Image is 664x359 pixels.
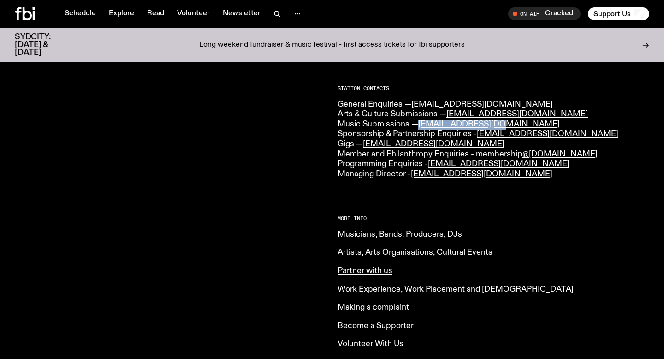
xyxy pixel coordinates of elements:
a: Partner with us [338,267,392,275]
a: [EMAIL_ADDRESS][DOMAIN_NAME] [418,120,560,128]
button: Support Us [588,7,649,20]
a: Work Experience, Work Placement and [DEMOGRAPHIC_DATA] [338,285,574,293]
p: General Enquiries — Arts & Culture Submissions — Music Submissions — Sponsorship & Partnership En... [338,100,649,179]
a: [EMAIL_ADDRESS][DOMAIN_NAME] [411,170,552,178]
a: Making a complaint [338,303,409,311]
button: On AirCracked [508,7,581,20]
h2: More Info [338,216,649,221]
span: Support Us [593,10,631,18]
a: [EMAIL_ADDRESS][DOMAIN_NAME] [446,110,588,118]
a: [EMAIL_ADDRESS][DOMAIN_NAME] [363,140,504,148]
a: Volunteer With Us [338,340,403,348]
a: @[DOMAIN_NAME] [522,150,598,158]
a: Become a Supporter [338,322,414,330]
a: Newsletter [217,7,266,20]
a: [EMAIL_ADDRESS][DOMAIN_NAME] [428,160,569,168]
a: Musicians, Bands, Producers, DJs [338,230,462,239]
a: Artists, Arts Organisations, Cultural Events [338,248,492,257]
a: Explore [103,7,140,20]
p: Long weekend fundraiser & music festival - first access tickets for fbi supporters [199,41,465,49]
h2: Station Contacts [338,86,649,91]
a: [EMAIL_ADDRESS][DOMAIN_NAME] [477,130,618,138]
a: Volunteer [172,7,215,20]
a: [EMAIL_ADDRESS][DOMAIN_NAME] [411,100,553,108]
h3: SYDCITY: [DATE] & [DATE] [15,33,74,57]
a: Schedule [59,7,101,20]
a: Read [142,7,170,20]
